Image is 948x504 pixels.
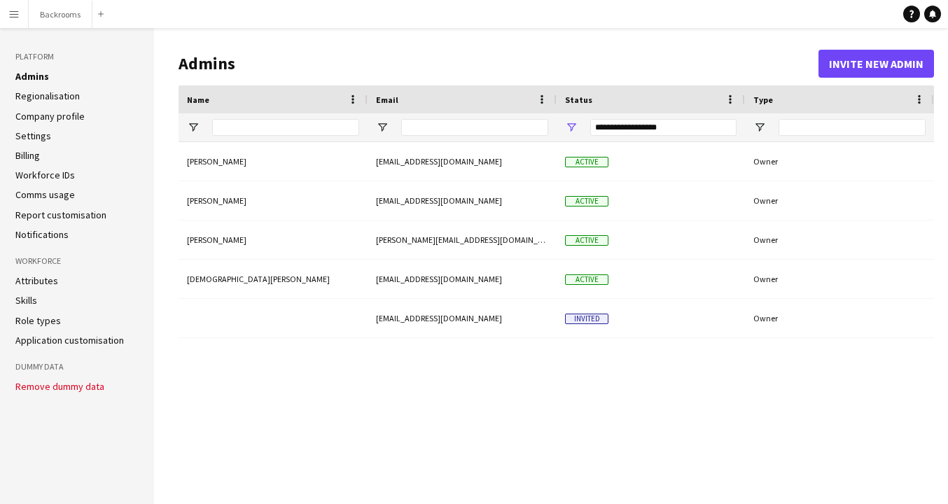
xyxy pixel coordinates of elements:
[368,299,557,337] div: [EMAIL_ADDRESS][DOMAIN_NAME]
[179,260,368,298] div: [DEMOGRAPHIC_DATA][PERSON_NAME]
[745,220,934,259] div: Owner
[15,334,124,346] a: Application customisation
[818,50,934,78] button: Invite new admin
[745,181,934,220] div: Owner
[745,142,934,181] div: Owner
[565,121,578,134] button: Open Filter Menu
[15,188,75,201] a: Comms usage
[15,294,37,307] a: Skills
[779,119,926,136] input: Type Filter Input
[15,228,69,241] a: Notifications
[15,70,49,83] a: Admins
[565,274,608,285] span: Active
[15,255,139,267] h3: Workforce
[401,119,548,136] input: Email Filter Input
[187,94,209,105] span: Name
[745,299,934,337] div: Owner
[15,360,139,373] h3: Dummy Data
[179,220,368,259] div: [PERSON_NAME]
[15,314,61,327] a: Role types
[212,119,359,136] input: Name Filter Input
[187,121,200,134] button: Open Filter Menu
[15,381,104,392] button: Remove dummy data
[179,142,368,181] div: [PERSON_NAME]
[368,142,557,181] div: [EMAIL_ADDRESS][DOMAIN_NAME]
[368,220,557,259] div: [PERSON_NAME][EMAIL_ADDRESS][DOMAIN_NAME]
[15,110,85,122] a: Company profile
[565,196,608,206] span: Active
[15,209,106,221] a: Report customisation
[753,94,773,105] span: Type
[29,1,92,28] button: Backrooms
[15,129,51,142] a: Settings
[376,121,389,134] button: Open Filter Menu
[15,274,58,287] a: Attributes
[565,314,608,324] span: Invited
[15,149,40,162] a: Billing
[565,235,608,246] span: Active
[745,260,934,298] div: Owner
[179,53,818,74] h1: Admins
[376,94,398,105] span: Email
[15,169,75,181] a: Workforce IDs
[753,121,766,134] button: Open Filter Menu
[368,181,557,220] div: [EMAIL_ADDRESS][DOMAIN_NAME]
[368,260,557,298] div: [EMAIL_ADDRESS][DOMAIN_NAME]
[15,90,80,102] a: Regionalisation
[179,181,368,220] div: [PERSON_NAME]
[565,94,592,105] span: Status
[565,157,608,167] span: Active
[15,50,139,63] h3: Platform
